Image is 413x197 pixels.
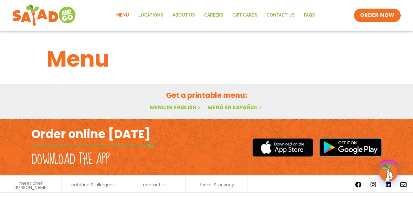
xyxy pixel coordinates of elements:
h2: Get a printable menu: [46,90,367,101]
h2: Order online [DATE] [31,126,150,141]
a: FAQs [299,8,320,22]
a: Contact Us [262,8,299,22]
img: new-SAG-logo-768×292 [12,3,77,28]
img: google_play [319,138,382,156]
a: GIFT CARDS [228,8,262,22]
img: appstore [252,137,313,157]
h2: Download the app [31,151,110,168]
a: ORDER NOW [354,9,401,22]
img: fork [31,143,154,147]
a: Menú en español [208,103,263,111]
a: Menu [112,8,134,22]
a: About Us [168,8,200,22]
a: Careers [200,8,228,22]
h1: Menu [46,42,367,75]
a: nutrition & allergens [71,183,115,187]
a: meet chef [PERSON_NAME] [3,181,58,190]
a: Menu in English [150,103,201,111]
nav: Menu [112,8,320,22]
a: contact us [143,183,167,187]
a: terms & privacy [200,183,234,187]
span: ORDER NOW [360,12,395,19]
a: Locations [134,8,168,22]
